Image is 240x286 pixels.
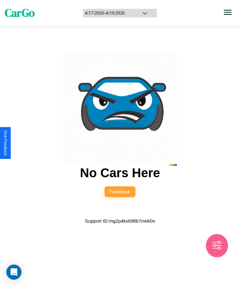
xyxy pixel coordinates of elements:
div: 4 / 17 / 2026 - 4 / 19 / 2026 [85,10,134,16]
p: Support ID: mg2p4kx69fib7mt4i0v [85,217,155,225]
img: car [63,52,177,166]
span: CarGo [5,5,35,20]
h2: No Cars Here [80,166,160,180]
div: Open Intercom Messenger [6,265,21,280]
button: Feedback [105,186,135,197]
div: Give Feedback [3,130,8,156]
